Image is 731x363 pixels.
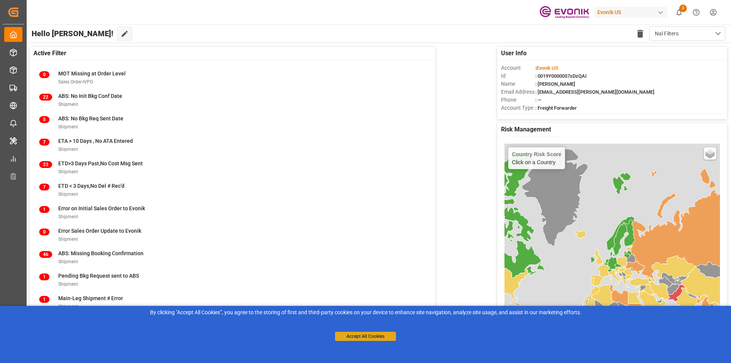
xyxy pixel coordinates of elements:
[39,294,426,310] a: 1Main-Leg Shipment # ErrorShipment
[501,125,551,134] span: Risk Management
[5,309,726,317] div: By clicking "Accept All Cookies”, you agree to the storing of first and third-party cookies on yo...
[58,273,139,279] span: Pending Bkg Request sent to ABS
[39,249,426,265] a: 46ABS: Missing Booking ConfirmationShipment
[594,5,670,19] button: Evonik US
[39,139,49,146] span: 7
[39,182,426,198] a: 7ETD < 3 Days,No Del # Rec'dShipment
[512,151,562,165] div: Click on a Country
[58,147,78,152] span: Shipment
[670,4,688,21] button: show 2 new notifications
[39,161,52,168] span: 23
[58,295,123,301] span: Main-Leg Shipment # Error
[39,116,49,123] span: 5
[58,214,78,219] span: Shipment
[58,93,122,99] span: ABS: No Init Bkg Conf Date
[58,259,78,264] span: Shipment
[39,273,49,280] span: 1
[39,227,426,243] a: 0Error Sales Order Update to EvonikShipment
[58,250,144,256] span: ABS: Missing Booking Confirmation
[501,64,535,72] span: Account
[58,281,78,287] span: Shipment
[39,251,52,258] span: 46
[501,49,527,58] span: User Info
[39,71,49,78] span: 0
[539,6,589,19] img: Evonik-brand-mark-Deep-Purple-RGB.jpeg_1700498283.jpeg
[594,7,667,18] div: Evonik US
[512,151,562,157] h4: Country Risk Score
[704,147,716,160] a: Layers
[58,160,143,166] span: ETD>3 Days Past,No Cost Msg Sent
[535,65,558,71] span: :
[58,138,133,144] span: ETA > 10 Days , No ATA Entered
[39,115,426,131] a: 5ABS: No Bkg Req Sent DateShipment
[501,104,535,112] span: Account Type
[32,26,113,41] span: Hello [PERSON_NAME]!
[535,105,577,111] span: : Freight Forwarder
[39,70,426,86] a: 0MOT Missing at Order LevelSales Order-IVPO
[536,65,558,71] span: Evonik US
[58,304,78,309] span: Shipment
[58,237,78,242] span: Shipment
[535,73,587,79] span: : 0019Y0000057sDzQAI
[501,80,535,88] span: Name
[39,94,52,101] span: 22
[39,229,49,235] span: 0
[58,102,78,107] span: Shipment
[39,206,49,213] span: 1
[39,137,426,153] a: 7ETA > 10 Days , No ATA EnteredShipment
[58,169,78,174] span: Shipment
[501,88,535,96] span: Email Address
[679,5,687,12] span: 2
[39,205,426,221] a: 1Error on Initial Sales Order to EvonikShipment
[535,81,575,87] span: : [PERSON_NAME]
[649,26,725,41] button: open menu
[58,70,126,77] span: MOT Missing at Order Level
[58,228,141,234] span: Error Sales Order Update to Evonik
[655,30,678,38] span: Nal Filters
[39,160,426,176] a: 23ETD>3 Days Past,No Cost Msg SentShipment
[501,72,535,80] span: Id
[501,96,535,104] span: Phone
[58,79,93,85] span: Sales Order-IVPO
[535,97,541,103] span: : —
[58,115,123,122] span: ABS: No Bkg Req Sent Date
[34,49,66,58] span: Active Filter
[58,192,78,197] span: Shipment
[58,124,78,130] span: Shipment
[39,296,49,303] span: 1
[335,332,396,341] button: Accept All Cookies
[688,4,705,21] button: Help Center
[535,89,654,95] span: : [EMAIL_ADDRESS][PERSON_NAME][DOMAIN_NAME]
[39,272,426,288] a: 1Pending Bkg Request sent to ABSShipment
[58,183,124,189] span: ETD < 3 Days,No Del # Rec'd
[58,205,145,211] span: Error on Initial Sales Order to Evonik
[39,184,49,190] span: 7
[39,92,426,108] a: 22ABS: No Init Bkg Conf DateShipment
